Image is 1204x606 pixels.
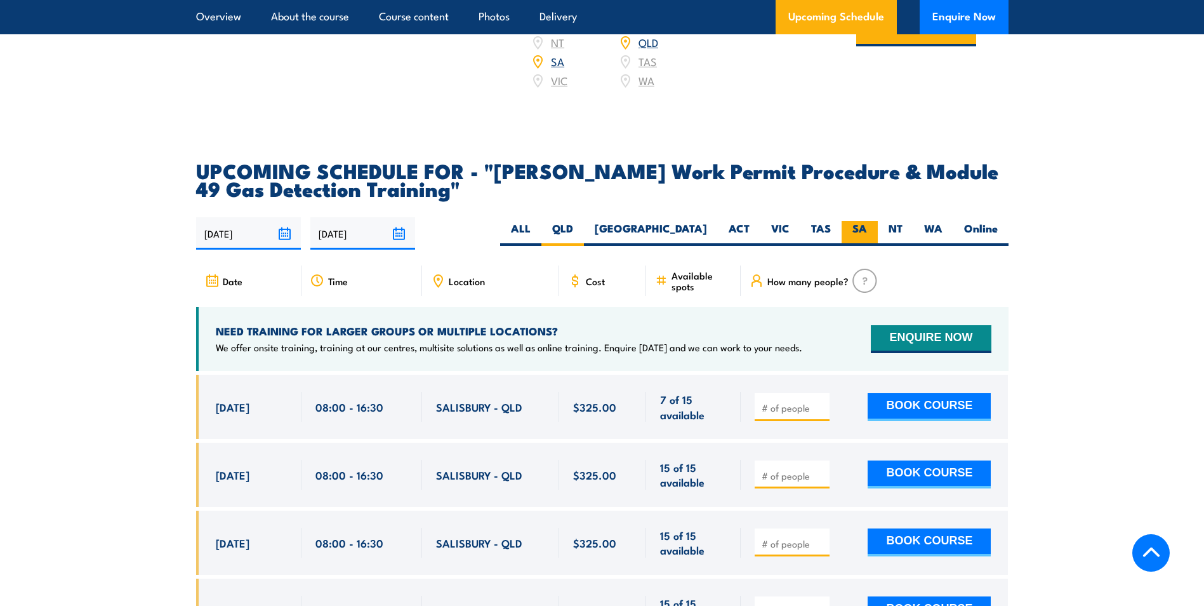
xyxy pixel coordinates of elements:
span: 15 of 15 available [660,460,727,490]
span: SALISBURY - QLD [436,468,522,482]
span: [DATE] [216,535,249,550]
span: Location [449,276,485,286]
label: ACT [718,221,760,246]
span: Date [223,276,242,286]
span: 15 of 15 available [660,528,727,558]
input: # of people [762,401,825,414]
a: SA [551,53,564,69]
button: BOOK COURSE [868,393,991,421]
span: 08:00 - 16:30 [315,535,383,550]
span: $325.00 [573,400,616,414]
span: 08:00 - 16:30 [315,468,383,482]
label: Online [953,221,1009,246]
span: 08:00 - 16:30 [315,400,383,414]
span: SALISBURY - QLD [436,535,522,550]
label: SA [842,221,878,246]
label: QLD [541,221,584,246]
label: WA [913,221,953,246]
span: SALISBURY - QLD [436,400,522,414]
span: Available spots [671,270,732,292]
p: We offer onsite training, training at our centres, multisite solutions as well as online training... [216,341,802,354]
span: [DATE] [216,468,249,482]
input: # of people [762,469,825,482]
label: TAS [800,221,842,246]
label: NT [878,221,913,246]
span: Cost [586,276,605,286]
label: VIC [760,221,800,246]
input: To date [310,217,415,250]
span: 7 of 15 available [660,392,727,422]
span: Time [328,276,348,286]
input: # of people [762,537,825,550]
button: BOOK COURSE [868,461,991,488]
span: How many people? [767,276,849,286]
label: ALL [500,221,541,246]
h4: NEED TRAINING FOR LARGER GROUPS OR MULTIPLE LOCATIONS? [216,324,802,338]
input: From date [196,217,301,250]
button: BOOK COURSE [868,529,991,556]
span: $325.00 [573,535,616,550]
label: [GEOGRAPHIC_DATA] [584,221,718,246]
span: $325.00 [573,468,616,482]
a: QLD [638,34,658,50]
span: [DATE] [216,400,249,414]
h2: UPCOMING SCHEDULE FOR - "[PERSON_NAME] Work Permit Procedure & Module 49 Gas Detection Training" [196,161,1009,197]
button: ENQUIRE NOW [871,325,991,353]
